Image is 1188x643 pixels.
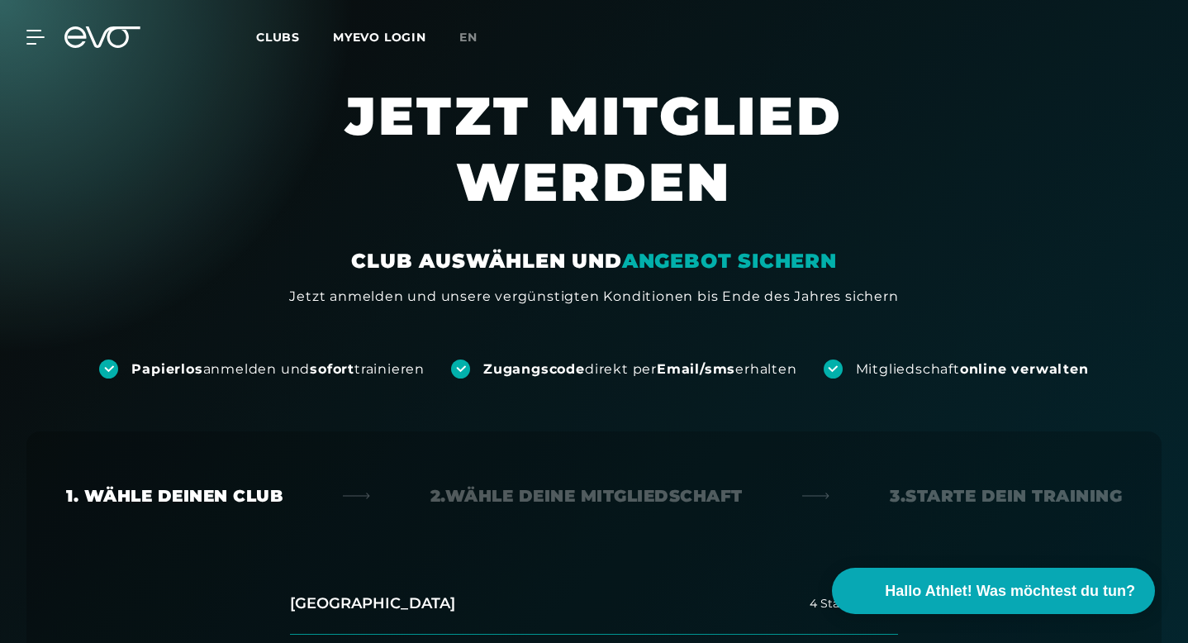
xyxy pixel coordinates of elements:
[459,30,478,45] span: en
[622,249,837,273] em: ANGEBOT SICHERN
[459,28,497,47] a: en
[483,361,585,377] strong: Zugangscode
[290,574,898,635] button: [GEOGRAPHIC_DATA]4 Standorte
[333,30,426,45] a: MYEVO LOGIN
[131,361,202,377] strong: Papierlos
[289,287,898,307] div: Jetzt anmelden und unsere vergünstigten Konditionen bis Ende des Jahres sichern
[856,360,1089,379] div: Mitgliedschaft
[131,360,425,379] div: anmelden und trainieren
[256,29,333,45] a: Clubs
[890,484,1122,507] div: 3. Starte dein Training
[430,484,743,507] div: 2. Wähle deine Mitgliedschaft
[832,568,1155,614] button: Hallo Athlet! Was möchtest du tun?
[66,484,283,507] div: 1. Wähle deinen Club
[657,361,735,377] strong: Email/sms
[483,360,796,379] div: direkt per erhalten
[256,30,300,45] span: Clubs
[885,580,1135,603] span: Hallo Athlet! Was möchtest du tun?
[310,361,354,377] strong: sofort
[290,593,455,614] h2: [GEOGRAPHIC_DATA]
[214,83,974,248] h1: JETZT MITGLIED WERDEN
[351,248,836,274] div: CLUB AUSWÄHLEN UND
[810,598,878,610] span: 4 Standorte
[960,361,1089,377] strong: online verwalten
